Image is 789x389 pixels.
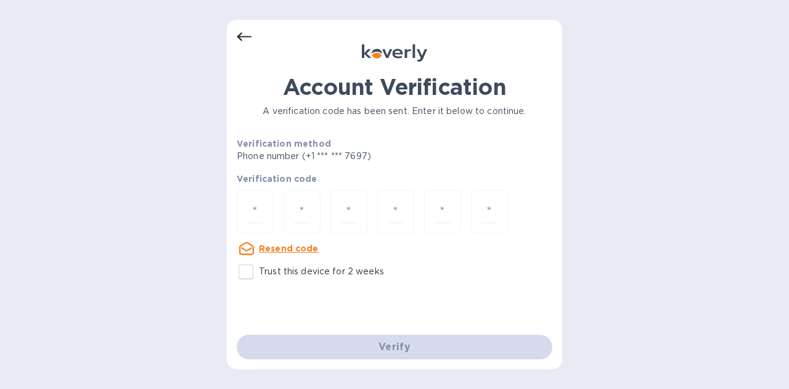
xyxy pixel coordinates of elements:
u: Resend code [259,244,319,253]
p: Trust this device for 2 weeks [259,265,384,278]
p: A verification code has been sent. Enter it below to continue. [237,105,552,118]
b: Verification method [237,139,331,149]
h1: Account Verification [237,74,552,100]
p: Verification code [237,173,552,185]
p: Phone number (+1 *** *** 7697) [237,150,465,163]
